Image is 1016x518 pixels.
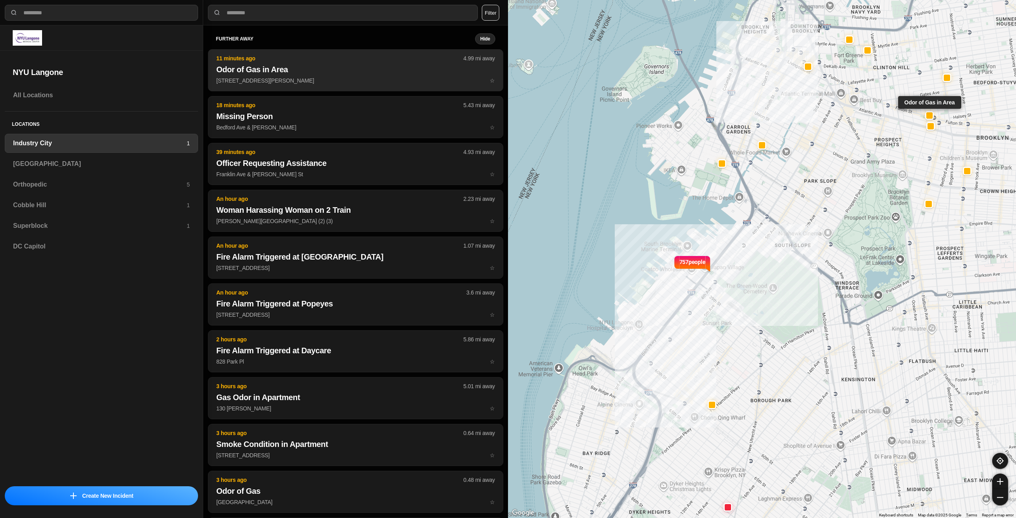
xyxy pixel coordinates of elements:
[208,424,503,466] button: 3 hours ago0.64 mi awaySmoke Condition in Apartment[STREET_ADDRESS]star
[216,498,495,506] p: [GEOGRAPHIC_DATA]
[464,476,495,484] p: 0.48 mi away
[216,345,495,356] h2: Fire Alarm Triggered at Daycare
[464,429,495,437] p: 0.64 mi away
[216,382,464,390] p: 3 hours ago
[466,289,495,297] p: 3.6 mi away
[216,77,495,85] p: [STREET_ADDRESS][PERSON_NAME]
[70,493,77,499] img: icon
[679,258,706,275] p: 757 people
[982,513,1014,517] a: Report a map error
[216,195,464,203] p: An hour ago
[464,54,495,62] p: 4.99 mi away
[208,452,503,458] a: 3 hours ago0.64 mi awaySmoke Condition in Apartment[STREET_ADDRESS]star
[216,392,495,403] h2: Gas Odor in Apartment
[216,439,495,450] h2: Smoke Condition in Apartment
[490,499,495,505] span: star
[490,77,495,84] span: star
[879,512,913,518] button: Keyboard shortcuts
[216,429,464,437] p: 3 hours ago
[490,405,495,412] span: star
[216,476,464,484] p: 3 hours ago
[997,478,1003,485] img: zoom-in
[5,486,198,505] button: iconCreate New Incident
[490,358,495,365] span: star
[216,54,464,62] p: 11 minutes ago
[464,101,495,109] p: 5.43 mi away
[5,86,198,105] a: All Locations
[992,489,1008,505] button: zoom-out
[480,36,490,42] small: Hide
[705,255,711,272] img: notch
[13,139,187,148] h3: Industry City
[216,251,495,262] h2: Fire Alarm Triggered at [GEOGRAPHIC_DATA]
[216,485,495,497] h2: Odor of Gas
[208,96,503,138] button: 18 minutes ago5.43 mi awayMissing PersonBedford Ave & [PERSON_NAME]star
[464,242,495,250] p: 1.07 mi away
[216,148,464,156] p: 39 minutes ago
[5,134,198,153] a: Industry City1
[10,9,18,17] img: search
[992,474,1008,489] button: zoom-in
[208,283,503,325] button: An hour ago3.6 mi awayFire Alarm Triggered at Popeyes[STREET_ADDRESS]star
[464,382,495,390] p: 5.01 mi away
[5,216,198,235] a: Superblock1
[464,195,495,203] p: 2.23 mi away
[208,77,503,84] a: 11 minutes ago4.99 mi awayOdor of Gas in Area[STREET_ADDRESS][PERSON_NAME]star
[187,139,190,147] p: 1
[966,513,977,517] a: Terms (opens in new tab)
[208,124,503,131] a: 18 minutes ago5.43 mi awayMissing PersonBedford Ave & [PERSON_NAME]star
[216,311,495,319] p: [STREET_ADDRESS]
[208,190,503,232] button: An hour ago2.23 mi awayWoman Harassing Woman on 2 Train[PERSON_NAME][GEOGRAPHIC_DATA] (2) (3)star
[216,264,495,272] p: [STREET_ADDRESS]
[208,330,503,372] button: 2 hours ago5.86 mi awayFire Alarm Triggered at Daycare828 Park Plstar
[13,242,190,251] h3: DC Capitol
[216,111,495,122] h2: Missing Person
[208,143,503,185] button: 39 minutes ago4.93 mi awayOfficer Requesting AssistanceFranklin Ave & [PERSON_NAME] Ststar
[216,158,495,169] h2: Officer Requesting Assistance
[918,513,961,517] span: Map data ©2025 Google
[216,298,495,309] h2: Fire Alarm Triggered at Popeyes
[898,96,961,109] div: Odor of Gas in Area
[490,312,495,318] span: star
[510,508,536,518] img: Google
[216,451,495,459] p: [STREET_ADDRESS]
[216,335,464,343] p: 2 hours ago
[216,123,495,131] p: Bedford Ave & [PERSON_NAME]
[13,159,190,169] h3: [GEOGRAPHIC_DATA]
[5,112,198,134] h5: Locations
[13,91,190,100] h3: All Locations
[5,237,198,256] a: DC Capitol
[208,49,503,91] button: 11 minutes ago4.99 mi awayOdor of Gas in Area[STREET_ADDRESS][PERSON_NAME]star
[216,358,495,366] p: 828 Park Pl
[216,64,495,75] h2: Odor of Gas in Area
[216,242,464,250] p: An hour ago
[475,33,495,44] button: Hide
[925,111,934,120] button: Odor of Gas in Area
[490,124,495,131] span: star
[213,9,221,17] img: search
[992,453,1008,469] button: recenter
[464,148,495,156] p: 4.93 mi away
[208,405,503,412] a: 3 hours ago5.01 mi awayGas Odor in Apartment130 [PERSON_NAME]star
[997,494,1003,501] img: zoom-out
[490,265,495,271] span: star
[5,196,198,215] a: Cobble Hill1
[13,221,187,231] h3: Superblock
[997,457,1004,464] img: recenter
[464,335,495,343] p: 5.86 mi away
[216,217,495,225] p: [PERSON_NAME][GEOGRAPHIC_DATA] (2) (3)
[208,499,503,505] a: 3 hours ago0.48 mi awayOdor of Gas[GEOGRAPHIC_DATA]star
[82,492,133,500] p: Create New Incident
[490,452,495,458] span: star
[208,377,503,419] button: 3 hours ago5.01 mi awayGas Odor in Apartment130 [PERSON_NAME]star
[13,200,187,210] h3: Cobble Hill
[673,255,679,272] img: notch
[490,218,495,224] span: star
[208,471,503,513] button: 3 hours ago0.48 mi awayOdor of Gas[GEOGRAPHIC_DATA]star
[216,204,495,216] h2: Woman Harassing Woman on 2 Train
[187,181,190,189] p: 5
[187,222,190,230] p: 1
[13,30,42,46] img: logo
[490,171,495,177] span: star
